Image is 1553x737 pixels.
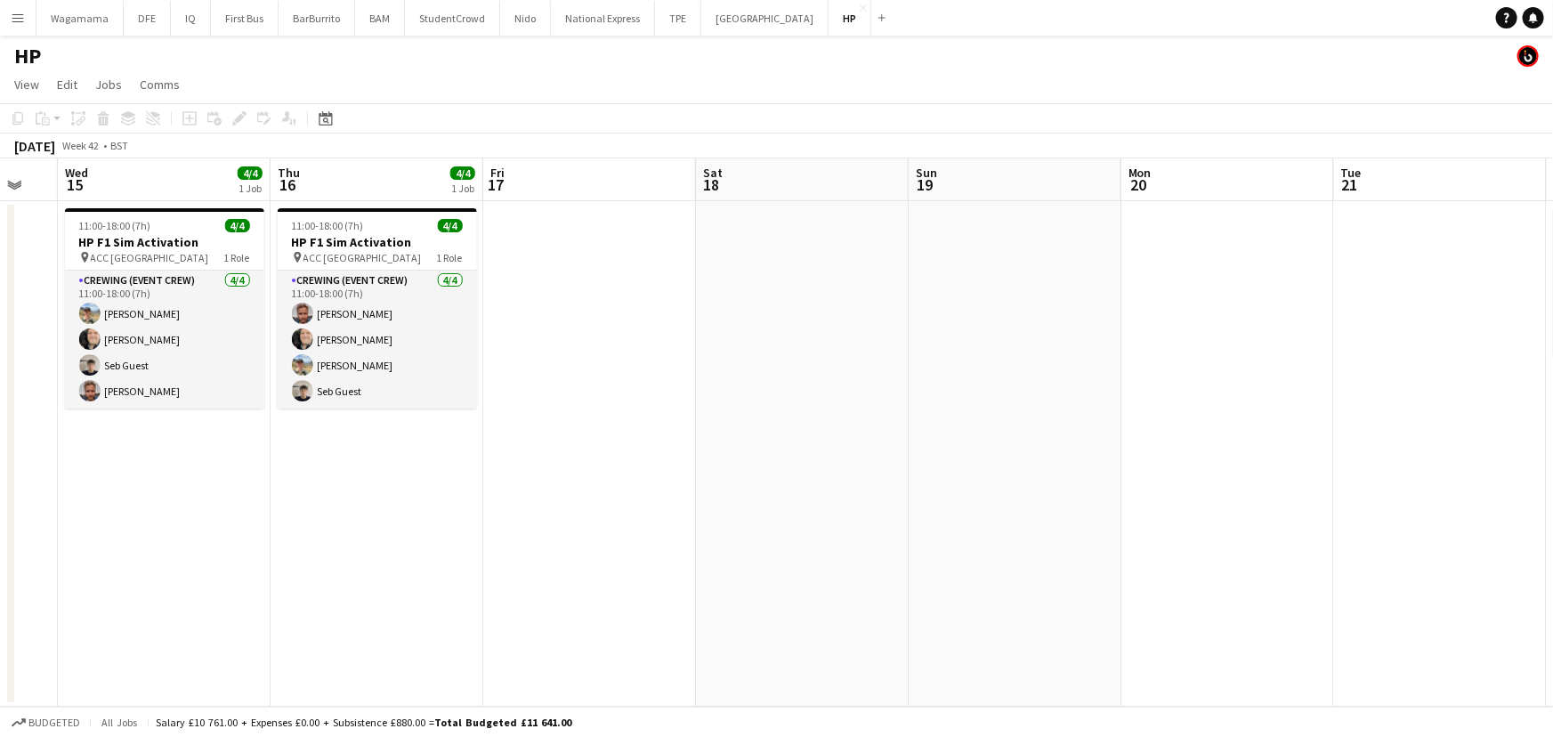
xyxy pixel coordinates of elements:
div: [DATE] [14,137,55,155]
a: Jobs [88,73,129,96]
a: Edit [50,73,85,96]
h1: HP [14,43,41,69]
button: Nido [500,1,551,36]
button: BAM [355,1,405,36]
button: StudentCrowd [405,1,500,36]
button: Wagamama [36,1,124,36]
button: First Bus [211,1,279,36]
span: Total Budgeted £11 641.00 [434,716,571,729]
span: Week 42 [59,139,103,152]
div: Salary £10 761.00 + Expenses £0.00 + Subsistence £880.00 = [156,716,571,729]
span: Comms [140,77,180,93]
button: [GEOGRAPHIC_DATA] [701,1,829,36]
button: TPE [655,1,701,36]
button: IQ [171,1,211,36]
button: DFE [124,1,171,36]
app-user-avatar: Tim Bodenham [1517,45,1539,67]
button: BarBurrito [279,1,355,36]
span: Budgeted [28,717,80,729]
span: Edit [57,77,77,93]
button: Budgeted [9,713,83,733]
span: All jobs [98,716,141,729]
a: Comms [133,73,187,96]
button: HP [829,1,871,36]
a: View [7,73,46,96]
button: National Express [551,1,655,36]
span: Jobs [95,77,122,93]
span: View [14,77,39,93]
div: BST [110,139,128,152]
